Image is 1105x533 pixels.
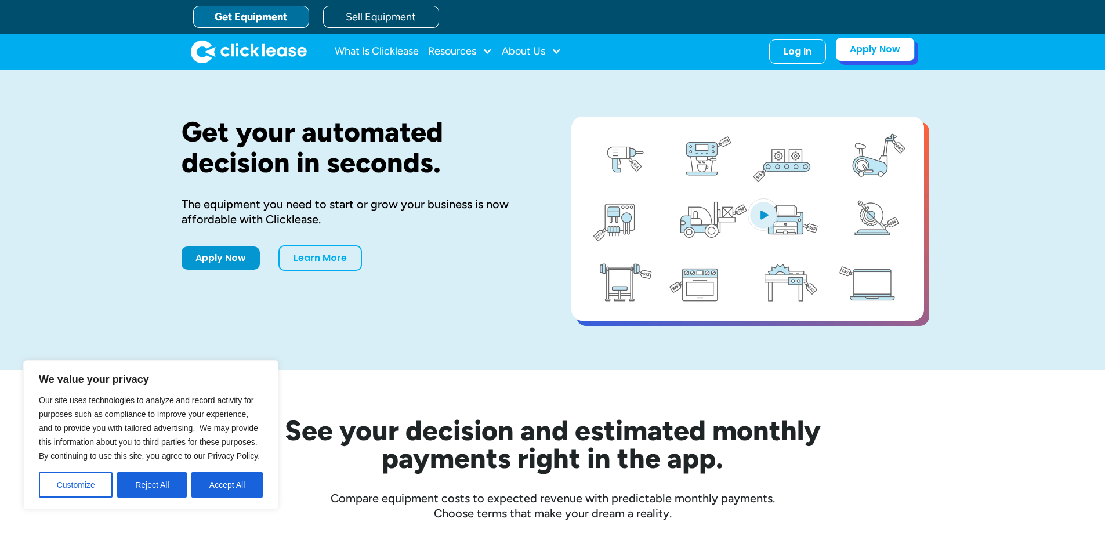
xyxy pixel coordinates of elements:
h2: See your decision and estimated monthly payments right in the app. [228,416,878,472]
div: Log In [784,46,811,57]
a: What Is Clicklease [335,40,419,63]
button: Reject All [117,472,187,498]
h1: Get your automated decision in seconds. [182,117,534,178]
p: We value your privacy [39,372,263,386]
div: The equipment you need to start or grow your business is now affordable with Clicklease. [182,197,534,227]
button: Accept All [191,472,263,498]
span: Our site uses technologies to analyze and record activity for purposes such as compliance to impr... [39,396,260,461]
div: Compare equipment costs to expected revenue with predictable monthly payments. Choose terms that ... [182,491,924,521]
button: Customize [39,472,113,498]
a: Sell Equipment [323,6,439,28]
div: We value your privacy [23,360,278,510]
a: home [191,40,307,63]
img: Blue play button logo on a light blue circular background [748,198,779,231]
a: Apply Now [835,37,915,61]
div: About Us [502,40,561,63]
a: open lightbox [571,117,924,321]
a: Learn More [278,245,362,271]
a: Get Equipment [193,6,309,28]
div: Resources [428,40,492,63]
img: Clicklease logo [191,40,307,63]
a: Apply Now [182,246,260,270]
